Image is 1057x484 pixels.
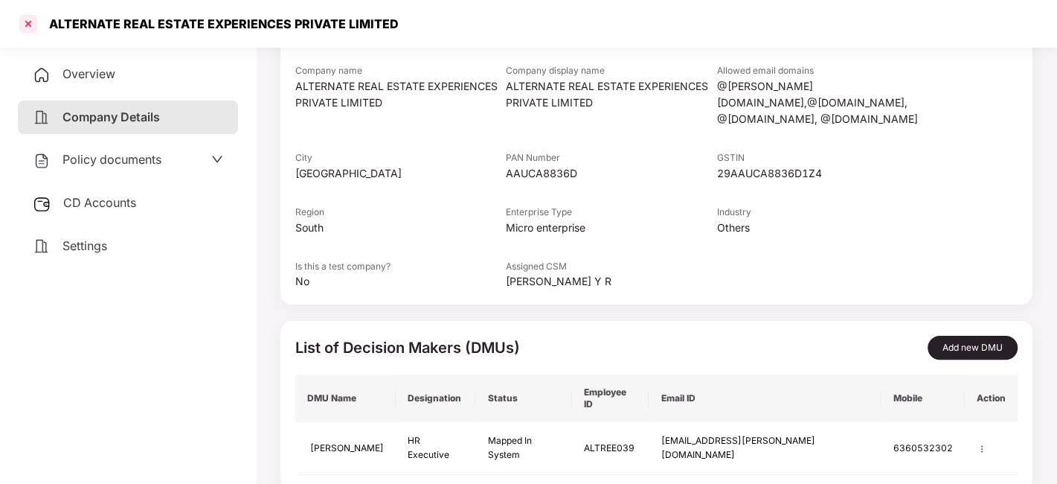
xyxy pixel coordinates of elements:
div: @[PERSON_NAME][DOMAIN_NAME],@[DOMAIN_NAME], @[DOMAIN_NAME], @[DOMAIN_NAME] [716,78,927,127]
th: DMU Name [295,375,396,422]
div: Company name [295,64,506,78]
span: CD Accounts [63,195,136,210]
th: Designation [396,375,475,422]
div: ALTERNATE REAL ESTATE EXPERIENCES PRIVATE LIMITED [40,16,399,31]
img: svg+xml;base64,PHN2ZyB4bWxucz0iaHR0cDovL3d3dy53My5vcmcvMjAwMC9zdmciIHdpZHRoPSIyNCIgaGVpZ2h0PSIyNC... [33,152,51,170]
div: [GEOGRAPHIC_DATA] [295,165,506,182]
div: Others [716,220,927,236]
div: Micro enterprise [506,220,716,236]
img: manage [977,444,987,454]
th: Mobile [881,375,965,422]
span: Policy documents [62,152,161,167]
span: Company Details [62,109,160,124]
div: Enterprise Type [506,206,716,220]
td: [PERSON_NAME] [295,422,396,475]
div: Allowed email domains [716,64,927,78]
button: Add new DMU [928,336,1018,360]
div: PAN Number [506,151,716,165]
img: svg+xml;base64,PHN2ZyB4bWxucz0iaHR0cDovL3d3dy53My5vcmcvMjAwMC9zdmciIHdpZHRoPSIyNCIgaGVpZ2h0PSIyNC... [33,66,51,84]
span: Settings [62,238,107,253]
div: Assigned CSM [506,260,716,274]
div: Company display name [506,64,716,78]
div: 29AAUCA8836D1Z4 [716,165,927,182]
div: 6360532302 [893,442,953,456]
span: HR Executive [408,435,449,460]
img: svg+xml;base64,PHN2ZyB4bWxucz0iaHR0cDovL3d3dy53My5vcmcvMjAwMC9zdmciIHdpZHRoPSIyNCIgaGVpZ2h0PSIyNC... [33,109,51,127]
div: ALTERNATE REAL ESTATE EXPERIENCES PRIVATE LIMITED [295,78,506,111]
div: South [295,220,506,236]
td: ALTREE039 [572,422,649,475]
div: [PERSON_NAME] Y R [506,273,716,290]
th: Action [965,375,1018,422]
div: Region [295,206,506,220]
th: Email ID [649,375,881,422]
img: svg+xml;base64,PHN2ZyB3aWR0aD0iMjUiIGhlaWdodD0iMjQiIHZpZXdCb3g9IjAgMCAyNSAyNCIgZmlsbD0ibm9uZSIgeG... [33,195,51,213]
th: Employee ID [572,375,649,422]
span: List of Decision Makers (DMUs) [295,339,520,357]
th: Status [475,375,571,422]
div: No [295,273,506,290]
div: ALTERNATE REAL ESTATE EXPERIENCES PRIVATE LIMITED [506,78,716,111]
span: down [211,153,223,165]
div: Is this a test company? [295,260,506,274]
img: svg+xml;base64,PHN2ZyB4bWxucz0iaHR0cDovL3d3dy53My5vcmcvMjAwMC9zdmciIHdpZHRoPSIyNCIgaGVpZ2h0PSIyNC... [33,238,51,255]
div: Industry [716,206,927,220]
div: [EMAIL_ADDRESS][PERSON_NAME][DOMAIN_NAME] [661,434,870,462]
div: AAUCA8836D [506,165,716,182]
span: Overview [62,66,115,81]
div: City [295,151,506,165]
div: Mapped In System [487,434,559,462]
div: GSTIN [716,151,927,165]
